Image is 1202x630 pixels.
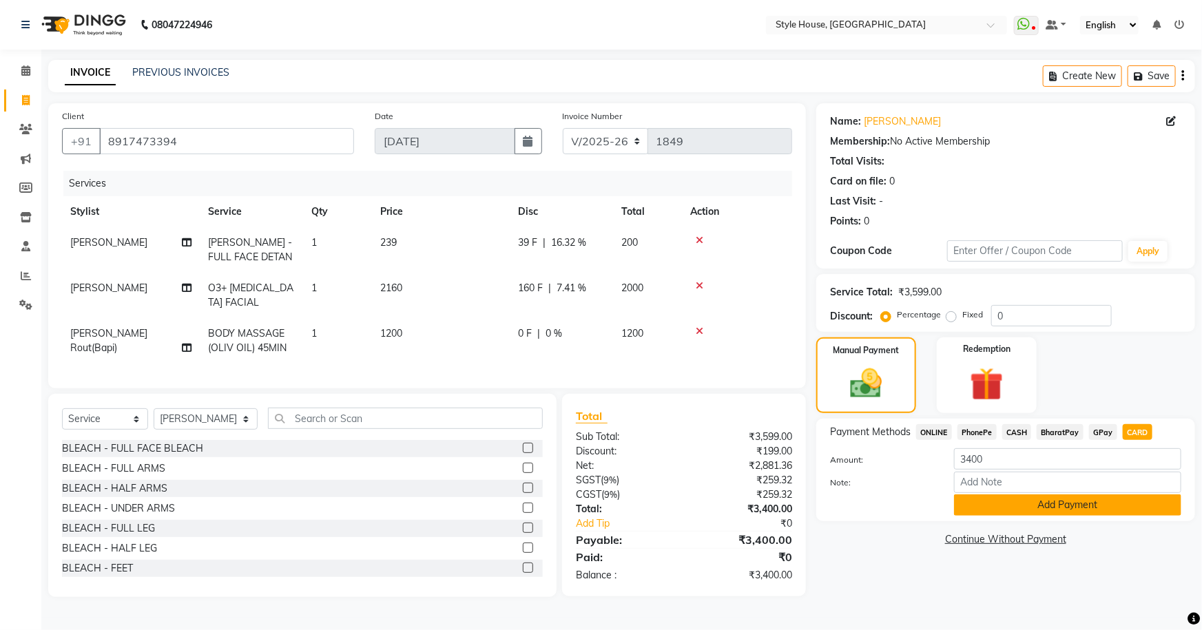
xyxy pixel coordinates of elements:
div: Card on file: [830,174,887,189]
div: Points: [830,214,861,229]
div: ₹199.00 [684,444,802,459]
div: BLEACH - FEET [62,561,133,576]
th: Service [200,196,303,227]
img: _cash.svg [840,365,893,402]
span: BODY MASSAGE (OLIV OIL) 45MIN [208,327,287,354]
div: ₹0 [704,516,802,531]
span: 16.32 % [551,235,586,250]
div: Last Visit: [830,194,876,209]
input: Amount [954,448,1181,470]
div: Net: [566,459,684,473]
a: [PERSON_NAME] [864,114,941,129]
div: ₹3,400.00 [684,568,802,582]
span: [PERSON_NAME] - FULL FACE DETAN [208,236,292,263]
span: 1 [311,327,317,339]
div: Membership: [830,134,890,149]
th: Stylist [62,196,200,227]
button: +91 [62,128,101,154]
div: Payable: [566,532,684,548]
span: 160 F [518,281,543,295]
span: 2160 [380,282,402,294]
div: Discount: [830,309,873,324]
div: Total: [566,502,684,516]
span: 9% [604,489,617,500]
span: CASH [1002,424,1032,440]
div: Coupon Code [830,244,947,258]
button: Create New [1043,65,1122,87]
div: ( ) [566,487,684,502]
label: Redemption [963,343,1011,355]
label: Date [375,110,393,123]
span: 7.41 % [557,281,586,295]
span: SGST [576,474,601,486]
div: BLEACH - HALF ARMS [62,481,167,496]
input: Add Note [954,472,1181,493]
span: [PERSON_NAME] [70,282,147,294]
th: Price [372,196,510,227]
div: Paid: [566,549,684,565]
div: BLEACH - FULL ARMS [62,461,165,476]
label: Amount: [820,454,944,466]
a: INVOICE [65,61,116,85]
span: 0 F [518,326,532,341]
a: Add Tip [566,516,703,531]
span: 1200 [380,327,402,339]
span: | [537,326,540,341]
span: 239 [380,236,397,249]
div: Services [63,171,802,196]
span: BharatPay [1037,424,1084,440]
div: Service Total: [830,285,893,300]
span: ONLINE [916,424,952,440]
img: logo [35,6,129,44]
label: Fixed [962,308,983,321]
div: ₹3,400.00 [684,532,802,548]
span: 1 [311,236,317,249]
span: GPay [1089,424,1117,440]
b: 08047224946 [152,6,212,44]
span: Payment Methods [830,425,911,439]
div: BLEACH - FULL LEG [62,521,155,536]
div: ₹259.32 [684,473,802,487]
div: ( ) [566,473,684,487]
div: Sub Total: [566,430,684,444]
th: Action [682,196,792,227]
label: Client [62,110,84,123]
div: BLEACH - HALF LEG [62,541,157,556]
input: Enter Offer / Coupon Code [947,240,1123,262]
span: 2000 [621,282,643,294]
a: PREVIOUS INVOICES [132,66,229,78]
div: No Active Membership [830,134,1181,149]
div: ₹0 [684,549,802,565]
span: CGST [576,488,601,501]
a: Continue Without Payment [819,532,1192,547]
button: Add Payment [954,494,1181,516]
span: Total [576,409,608,423]
div: ₹2,881.36 [684,459,802,473]
button: Apply [1128,241,1168,262]
span: 9% [603,474,616,485]
span: 0 % [546,326,562,341]
span: [PERSON_NAME] [70,236,147,249]
div: ₹259.32 [684,487,802,502]
input: Search by Name/Mobile/Email/Code [99,128,354,154]
th: Disc [510,196,613,227]
input: Search or Scan [268,408,543,429]
div: ₹3,400.00 [684,502,802,516]
label: Note: [820,476,944,489]
label: Invoice Number [563,110,623,123]
div: BLEACH - FULL FACE BLEACH [62,441,203,456]
div: 0 [864,214,869,229]
span: O3+ [MEDICAL_DATA] FACIAL [208,282,293,308]
span: | [543,235,546,250]
span: | [548,281,551,295]
div: - [879,194,883,209]
button: Save [1128,65,1176,87]
th: Total [613,196,682,227]
span: CARD [1123,424,1152,440]
span: 39 F [518,235,537,250]
span: PhonePe [957,424,997,440]
label: Manual Payment [833,344,899,357]
span: 200 [621,236,638,249]
label: Percentage [897,308,941,321]
div: Discount: [566,444,684,459]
